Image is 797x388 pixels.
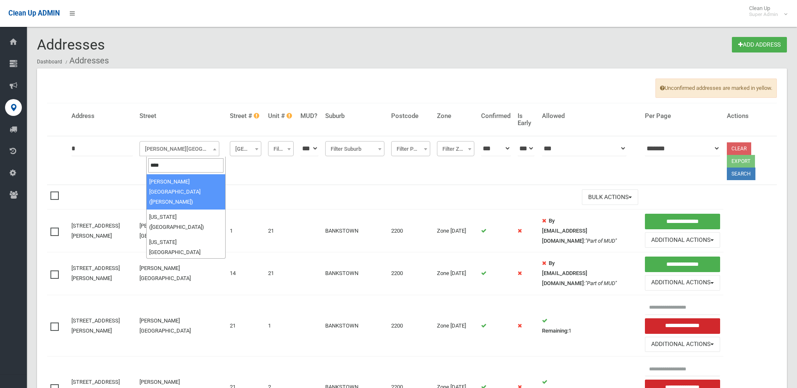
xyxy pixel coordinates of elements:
[325,113,384,120] h4: Suburb
[139,141,219,156] span: Hixson Street (BANKSTOWN)
[147,210,226,235] li: [US_STATE] ([GEOGRAPHIC_DATA])
[585,238,617,244] em: "Part of MUD"
[727,113,773,120] h4: Actions
[147,235,226,270] li: [US_STATE][GEOGRAPHIC_DATA] ([GEOGRAPHIC_DATA])
[226,210,265,252] td: 1
[136,252,226,295] td: [PERSON_NAME][GEOGRAPHIC_DATA]
[388,210,434,252] td: 2200
[745,5,786,18] span: Clean Up
[325,141,384,156] span: Filter Suburb
[542,113,638,120] h4: Allowed
[388,295,434,357] td: 2200
[136,295,226,357] td: [PERSON_NAME][GEOGRAPHIC_DATA]
[585,280,617,286] em: "Part of MUD"
[230,141,261,156] span: Filter Street #
[437,141,475,156] span: Filter Zone
[542,260,587,286] strong: By [EMAIL_ADDRESS][DOMAIN_NAME]
[71,223,120,239] a: [STREET_ADDRESS][PERSON_NAME]
[226,295,265,357] td: 21
[539,210,642,252] td: :
[322,210,388,252] td: BANKSTOWN
[8,9,60,17] span: Clean Up ADMIN
[136,210,226,252] td: [PERSON_NAME][GEOGRAPHIC_DATA]
[327,143,382,155] span: Filter Suburb
[37,59,62,65] a: Dashboard
[268,113,294,120] h4: Unit #
[322,295,388,357] td: BANKSTOWN
[542,218,587,244] strong: By [EMAIL_ADDRESS][DOMAIN_NAME]
[391,141,430,156] span: Filter Postcode
[732,37,787,52] a: Add Address
[71,265,120,281] a: [STREET_ADDRESS][PERSON_NAME]
[300,113,318,120] h4: MUD?
[539,295,642,357] td: 1
[645,337,720,352] button: Additional Actions
[518,113,536,126] h4: Is Early
[434,210,478,252] td: Zone [DATE]
[645,232,720,248] button: Additional Actions
[439,143,473,155] span: Filter Zone
[542,328,568,334] strong: Remaining:
[391,113,430,120] h4: Postcode
[268,141,294,156] span: Filter Unit #
[230,113,261,120] h4: Street #
[727,155,755,168] button: Export
[749,11,778,18] small: Super Admin
[232,143,259,155] span: Filter Street #
[265,252,297,295] td: 21
[539,252,642,295] td: :
[481,113,510,120] h4: Confirmed
[265,295,297,357] td: 1
[37,36,105,53] span: Addresses
[139,113,223,120] h4: Street
[655,79,777,98] span: Unconfirmed addresses are marked in yellow.
[63,53,109,68] li: Addresses
[645,275,720,291] button: Additional Actions
[645,113,720,120] h4: Per Page
[582,189,638,205] button: Bulk Actions
[226,252,265,295] td: 14
[270,143,292,155] span: Filter Unit #
[265,210,297,252] td: 21
[142,143,217,155] span: Hixson Street (BANKSTOWN)
[393,143,428,155] span: Filter Postcode
[71,317,120,334] a: [STREET_ADDRESS][PERSON_NAME]
[437,113,475,120] h4: Zone
[322,252,388,295] td: BANKSTOWN
[147,174,226,210] li: [PERSON_NAME][GEOGRAPHIC_DATA] ([PERSON_NAME])
[434,252,478,295] td: Zone [DATE]
[727,168,755,180] button: Search
[71,113,133,120] h4: Address
[434,295,478,357] td: Zone [DATE]
[388,252,434,295] td: 2200
[727,142,751,155] a: Clear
